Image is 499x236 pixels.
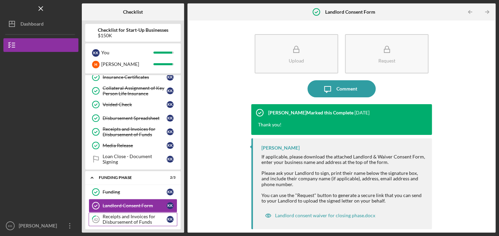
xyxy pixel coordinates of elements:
button: Dashboard [3,17,78,31]
text: KK [8,224,13,228]
div: [PERSON_NAME] [261,145,300,151]
div: 2 / 3 [163,176,176,180]
button: Comment [307,80,376,97]
div: Funding [103,189,167,195]
a: Voided CheckKK [89,98,177,111]
div: Landlord Consent Form [103,203,167,208]
b: Landlord Consent Form [325,9,375,15]
div: [PERSON_NAME] [101,58,153,70]
div: [PERSON_NAME] Marked this Complete [268,110,353,115]
div: Comment [336,80,357,97]
div: Funding Phase [99,176,158,180]
div: K K [167,115,173,122]
div: Voided Check [103,102,167,107]
div: K K [167,202,173,209]
div: K K [167,142,173,149]
div: Media Release [103,143,167,148]
b: Checklist [123,9,143,15]
a: FundingKK [89,185,177,199]
button: Request [345,34,428,73]
div: Landlord consent waiver for closing phase.docx [275,213,375,218]
div: H [92,61,100,68]
div: Receipts and Invoices for Disbursement of Funds [103,126,167,137]
div: K K [167,156,173,163]
a: Disbursement SpreadsheetKK [89,111,177,125]
div: K K [167,74,173,81]
a: Landlord Consent FormKK [89,199,177,212]
div: Upload [289,58,304,63]
a: Loan Close - Document SigningKK [89,152,177,166]
div: Loan Close - Document Signing [103,154,167,165]
a: 42Receipts and Invoices for Disbursement of FundsKK [89,212,177,226]
div: $150K [98,33,168,38]
div: K K [167,87,173,94]
div: K K [92,49,100,57]
div: Thank you! [258,121,282,128]
div: Receipts and Invoices for Disbursement of Funds [103,214,167,225]
a: Insurance CertificatesKK [89,70,177,84]
a: Collateral Assignment of Key Person Life InsuranceKK [89,84,177,98]
div: If applicable, please download the attached Landlord & Waiver Consent Form, enter your business n... [261,154,425,187]
button: Upload [255,34,338,73]
div: [PERSON_NAME] [17,219,61,234]
button: Landlord consent waiver for closing phase.docx [261,209,379,222]
div: Dashboard [20,17,44,32]
div: Disbursement Spreadsheet [103,115,167,121]
b: Checklist for Start-Up Businesses [98,27,168,33]
tspan: 42 [94,217,98,222]
div: Insurance Certificates [103,74,167,80]
div: Request [378,58,395,63]
div: K K [167,101,173,108]
div: K K [167,216,173,223]
div: K K [167,189,173,195]
time: 2025-07-18 15:58 [354,110,369,115]
div: Collateral Assignment of Key Person Life Insurance [103,85,167,96]
a: Receipts and Invoices for Disbursement of FundsKK [89,125,177,139]
a: Media ReleaseKK [89,139,177,152]
div: K K [167,128,173,135]
button: KK[PERSON_NAME] [3,219,78,233]
div: You can use the "Request" button to generate a secure link that you can send to your Landlord to ... [261,193,425,204]
div: You [101,47,153,58]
